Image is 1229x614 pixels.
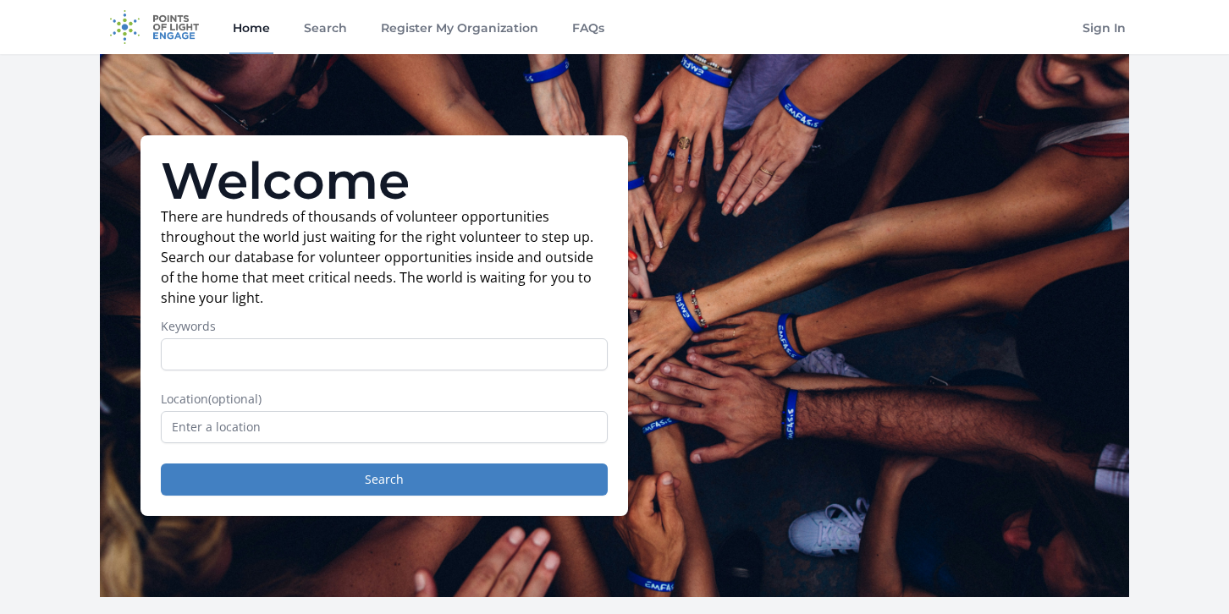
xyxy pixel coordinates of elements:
label: Location [161,391,608,408]
input: Enter a location [161,411,608,443]
p: There are hundreds of thousands of volunteer opportunities throughout the world just waiting for ... [161,206,608,308]
h1: Welcome [161,156,608,206]
button: Search [161,463,608,496]
label: Keywords [161,318,608,335]
span: (optional) [208,391,262,407]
